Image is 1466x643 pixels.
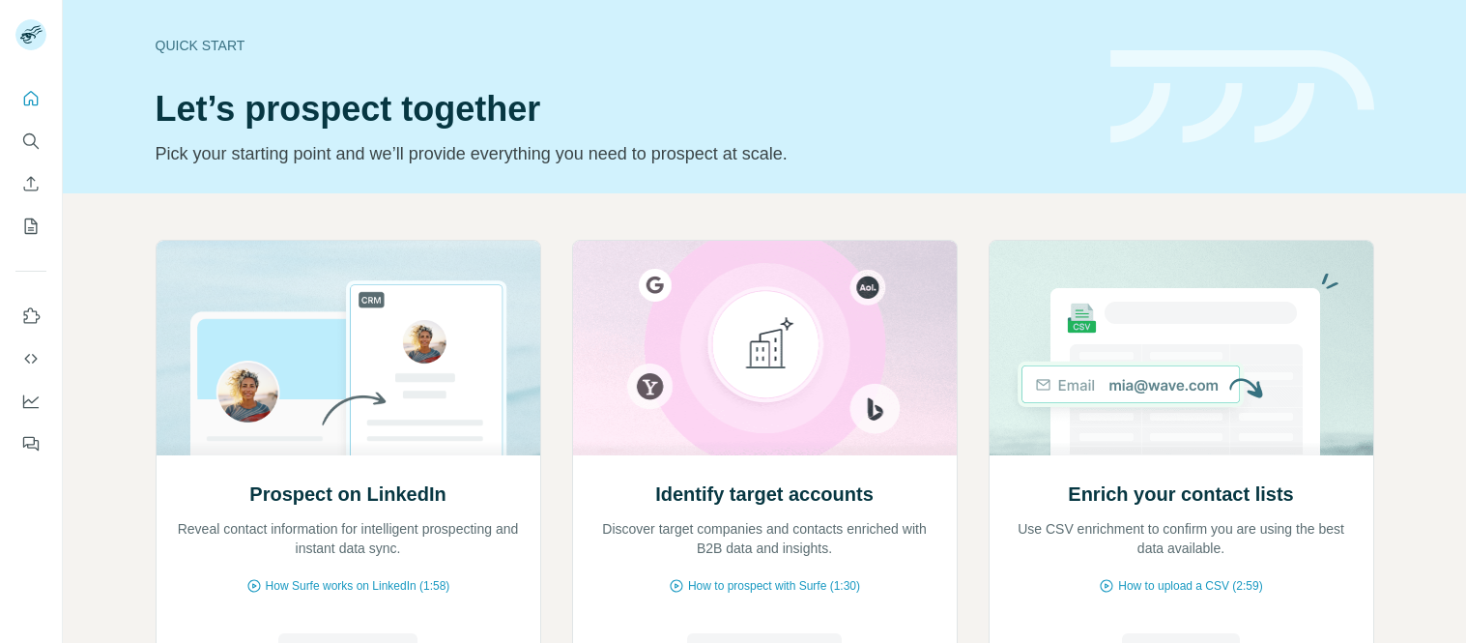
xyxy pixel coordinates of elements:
[266,577,450,595] span: How Surfe works on LinkedIn (1:58)
[1068,481,1293,508] h2: Enrich your contact lists
[15,299,46,334] button: Use Surfe on LinkedIn
[688,577,860,595] span: How to prospect with Surfe (1:30)
[15,341,46,376] button: Use Surfe API
[156,36,1087,55] div: Quick start
[592,519,937,558] p: Discover target companies and contacts enriched with B2B data and insights.
[249,481,446,508] h2: Prospect on LinkedIn
[572,241,958,455] img: Identify target accounts
[15,81,46,116] button: Quick start
[156,140,1087,167] p: Pick your starting point and we’ll provide everything you need to prospect at scale.
[15,384,46,419] button: Dashboard
[989,241,1374,455] img: Enrich your contact lists
[15,166,46,201] button: Enrich CSV
[156,90,1087,129] h1: Let’s prospect together
[156,241,541,455] img: Prospect on LinkedIn
[1110,50,1374,144] img: banner
[1009,519,1354,558] p: Use CSV enrichment to confirm you are using the best data available.
[176,519,521,558] p: Reveal contact information for intelligent prospecting and instant data sync.
[15,209,46,244] button: My lists
[15,426,46,461] button: Feedback
[15,124,46,159] button: Search
[655,481,874,508] h2: Identify target accounts
[1118,577,1262,595] span: How to upload a CSV (2:59)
